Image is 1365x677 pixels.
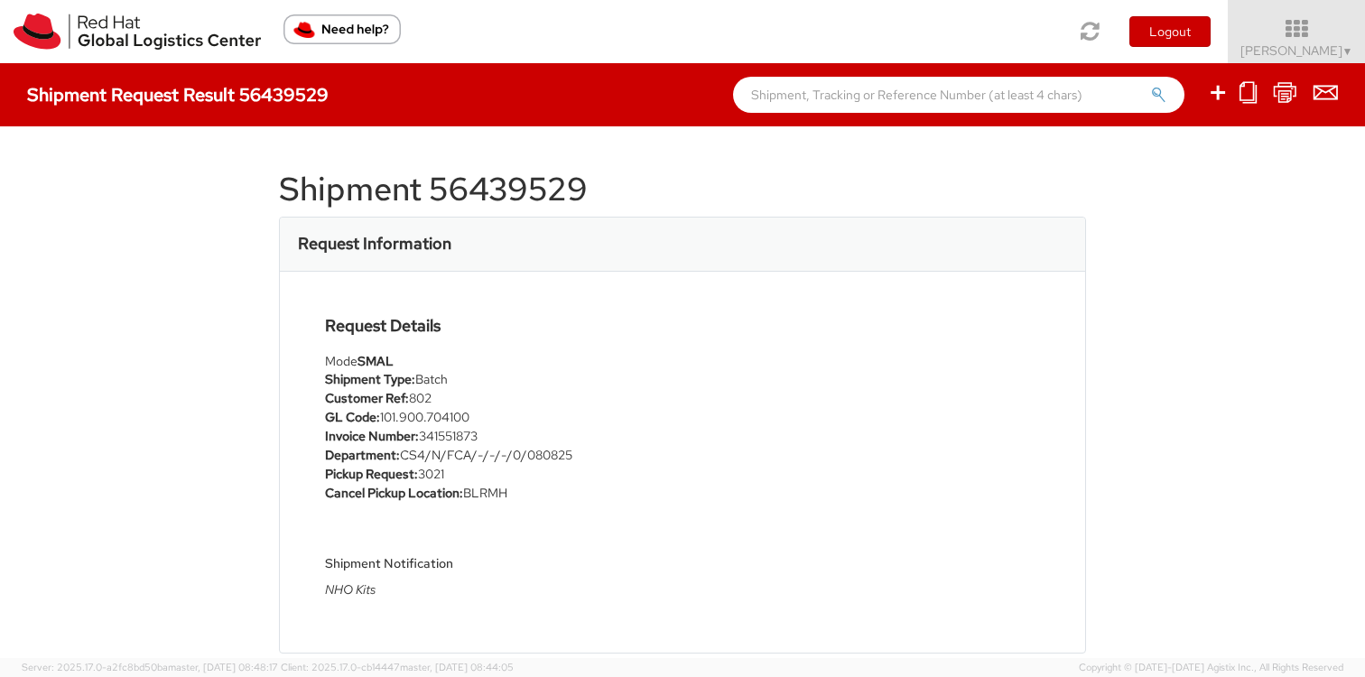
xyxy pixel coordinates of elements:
[325,446,669,465] li: CS4/N/FCA/-/-/-/0/080825
[325,581,376,598] i: NHO Kits
[325,484,669,503] li: BLRMH
[279,172,1086,208] h1: Shipment 56439529
[22,661,278,673] span: Server: 2025.17.0-a2fc8bd50ba
[1079,661,1343,675] span: Copyright © [DATE]-[DATE] Agistix Inc., All Rights Reserved
[283,14,401,44] button: Need help?
[325,390,409,406] strong: Customer Ref:
[325,428,419,444] strong: Invoice Number:
[1240,42,1353,59] span: [PERSON_NAME]
[168,661,278,673] span: master, [DATE] 08:48:17
[325,352,669,370] div: Mode
[298,235,451,253] h3: Request Information
[1342,44,1353,59] span: ▼
[325,371,415,387] strong: Shipment Type:
[357,353,394,369] strong: SMAL
[325,447,400,463] strong: Department:
[325,427,669,446] li: 341551873
[325,389,669,408] li: 802
[325,370,669,389] li: Batch
[325,485,463,501] strong: Cancel Pickup Location:
[325,317,669,335] h4: Request Details
[325,465,669,484] li: 3021
[27,85,329,105] h4: Shipment Request Result 56439529
[325,408,669,427] li: 101.900.704100
[325,466,418,482] strong: Pickup Request:
[325,557,669,570] h5: Shipment Notification
[14,14,261,50] img: rh-logistics-00dfa346123c4ec078e1.svg
[281,661,514,673] span: Client: 2025.17.0-cb14447
[400,661,514,673] span: master, [DATE] 08:44:05
[1129,16,1211,47] button: Logout
[325,409,380,425] strong: GL Code:
[733,77,1184,113] input: Shipment, Tracking or Reference Number (at least 4 chars)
